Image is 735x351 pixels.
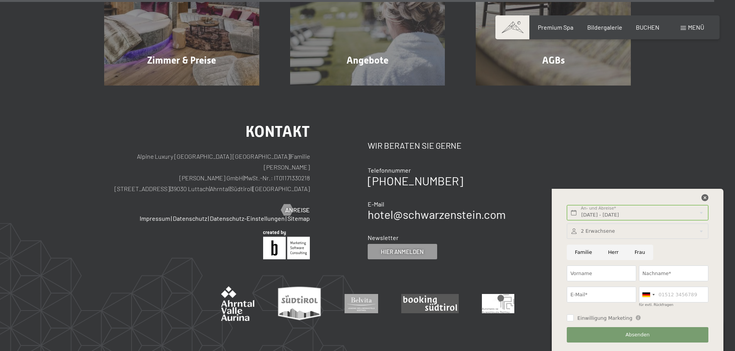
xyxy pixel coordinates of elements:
[104,151,310,194] p: Alpine Luxury [GEOGRAPHIC_DATA] [GEOGRAPHIC_DATA] Familie [PERSON_NAME] [PERSON_NAME] GmbH MwSt.-...
[285,206,310,214] span: Anreise
[263,230,310,259] img: Brandnamic GmbH | Leading Hospitality Solutions
[243,174,244,181] span: |
[368,140,461,150] span: Wir beraten Sie gerne
[140,215,170,222] a: Impressum
[636,24,659,31] a: BUCHEN
[567,327,708,343] button: Absenden
[368,174,463,188] a: [PHONE_NUMBER]
[346,55,389,66] span: Angebote
[208,215,209,222] span: |
[171,215,172,222] span: |
[639,287,708,302] input: 01512 3456789
[368,234,399,241] span: Newsletter
[368,166,411,174] span: Telefonnummer
[381,248,424,256] span: Hier anmelden
[245,123,310,141] span: Kontakt
[639,303,673,307] label: für evtl. Rückfragen
[281,206,310,214] a: Anreise
[287,215,310,222] a: Sitemap
[368,200,384,208] span: E-Mail
[542,55,565,66] span: AGBs
[173,215,207,222] a: Datenschutz
[688,24,704,31] span: Menü
[209,185,210,192] span: |
[639,287,657,302] div: Germany (Deutschland): +49
[147,55,216,66] span: Zimmer & Preise
[252,185,253,192] span: |
[286,215,287,222] span: |
[587,24,622,31] a: Bildergalerie
[538,24,573,31] a: Premium Spa
[577,315,632,322] span: Einwilligung Marketing
[210,215,285,222] a: Datenschutz-Einstellungen
[368,207,506,221] a: hotel@schwarzenstein.com
[625,331,650,338] span: Absenden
